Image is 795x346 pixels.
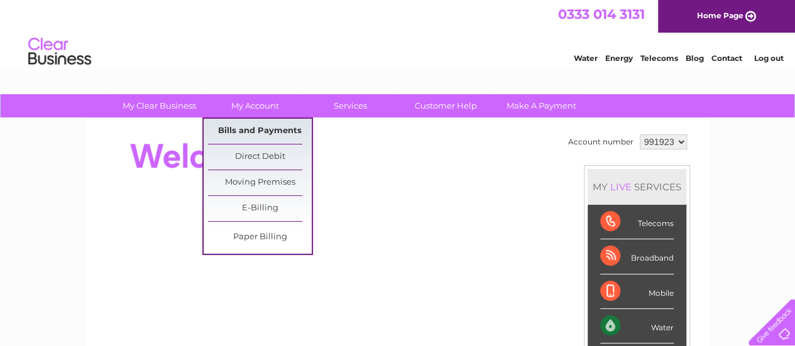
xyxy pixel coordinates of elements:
[754,53,783,63] a: Log out
[208,119,312,144] a: Bills and Payments
[711,53,742,63] a: Contact
[686,53,704,63] a: Blog
[107,94,211,117] a: My Clear Business
[600,274,674,309] div: Mobile
[490,94,593,117] a: Make A Payment
[101,7,695,61] div: Clear Business is a trading name of Verastar Limited (registered in [GEOGRAPHIC_DATA] No. 3667643...
[208,225,312,250] a: Paper Billing
[208,144,312,170] a: Direct Debit
[600,309,674,343] div: Water
[588,169,686,205] div: MY SERVICES
[640,53,678,63] a: Telecoms
[208,196,312,221] a: E-Billing
[600,239,674,274] div: Broadband
[208,170,312,195] a: Moving Premises
[299,94,402,117] a: Services
[394,94,498,117] a: Customer Help
[28,33,92,71] img: logo.png
[574,53,598,63] a: Water
[565,131,637,153] td: Account number
[600,205,674,239] div: Telecoms
[558,6,645,22] a: 0333 014 3131
[608,181,634,193] div: LIVE
[605,53,633,63] a: Energy
[203,94,307,117] a: My Account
